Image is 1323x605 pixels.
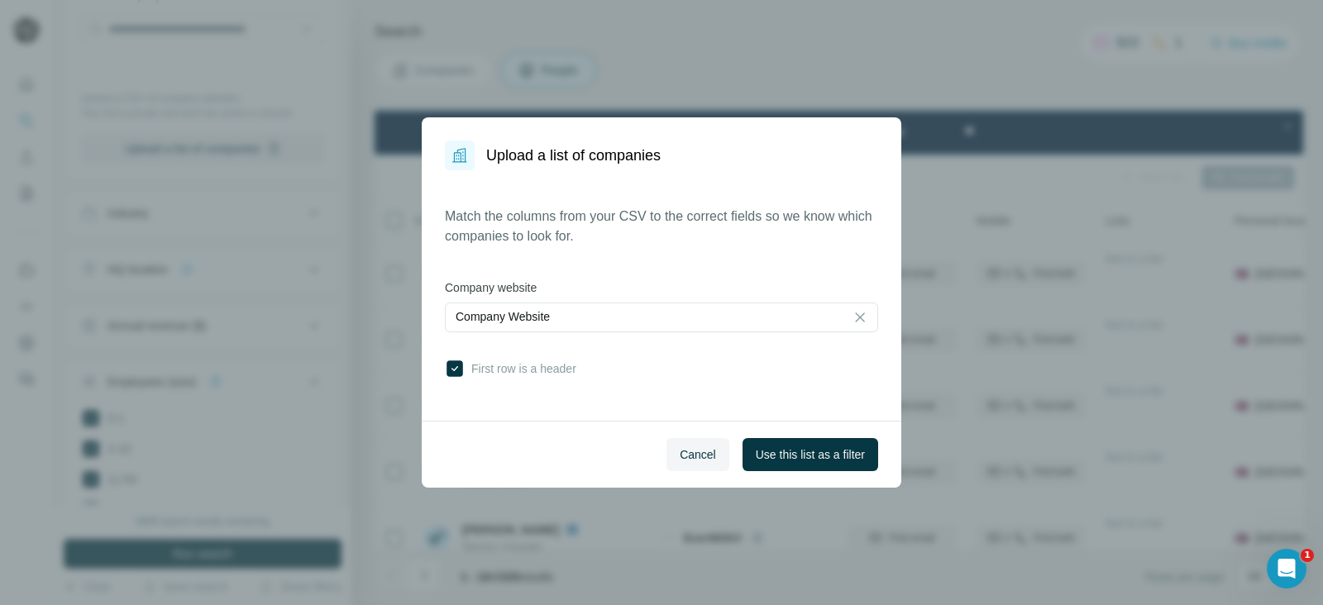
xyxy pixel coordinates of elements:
[349,3,576,40] div: Watch our October Product update
[445,207,878,246] p: Match the columns from your CSV to the correct fields so we know which companies to look for.
[465,360,576,377] span: First row is a header
[743,438,878,471] button: Use this list as a filter
[486,144,661,167] h1: Upload a list of companies
[1267,549,1306,588] iframe: Intercom live chat
[1301,549,1314,562] span: 1
[445,279,878,296] label: Company website
[905,7,921,23] div: Close Step
[666,438,729,471] button: Cancel
[756,446,865,463] span: Use this list as a filter
[456,308,550,325] p: Company Website
[680,446,716,463] span: Cancel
